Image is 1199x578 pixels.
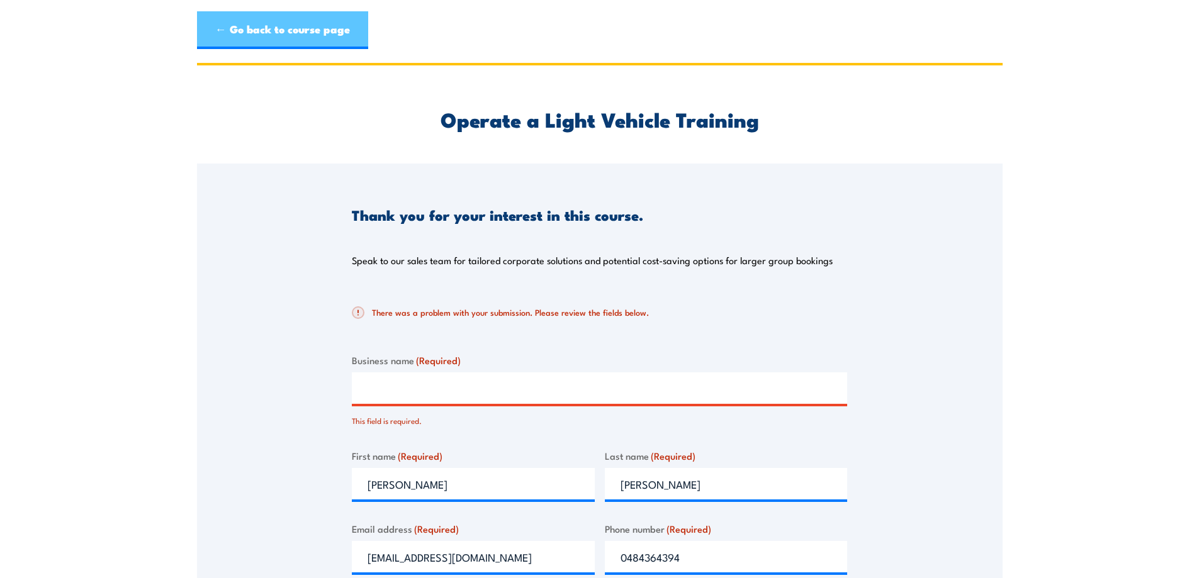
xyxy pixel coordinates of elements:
div: This field is required. [352,409,847,427]
span: (Required) [414,521,459,535]
span: (Required) [651,448,695,462]
label: Phone number [605,521,848,536]
h3: Thank you for your interest in this course. [352,208,643,222]
label: Business name [352,353,847,367]
label: First name [352,448,595,463]
span: (Required) [667,521,711,535]
a: ← Go back to course page [197,11,368,49]
p: Speak to our sales team for tailored corporate solutions and potential cost-saving options for la... [352,254,833,267]
label: Last name [605,448,848,463]
label: Email address [352,521,595,536]
h2: There was a problem with your submission. Please review the fields below. [352,306,837,319]
span: (Required) [416,353,461,367]
h2: Operate a Light Vehicle Training [352,110,847,128]
span: (Required) [398,448,442,462]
